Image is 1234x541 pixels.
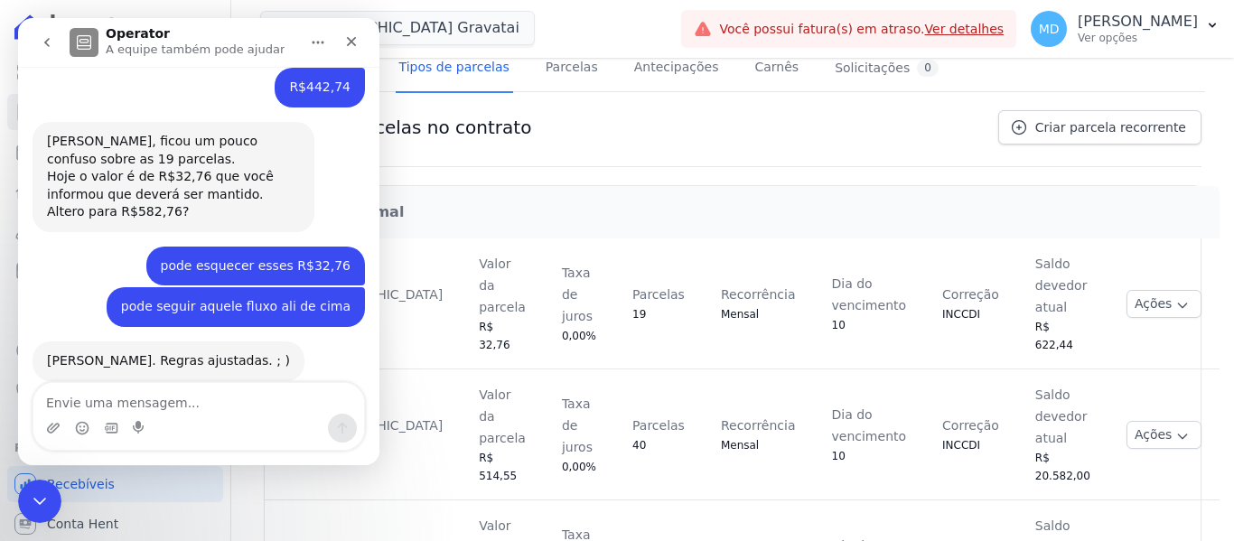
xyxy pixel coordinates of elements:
[835,60,939,77] div: Solicitações
[832,450,846,462] span: 10
[998,110,1201,145] a: Criar parcela recorrente
[14,323,347,403] div: Adriane diz…
[115,403,129,417] button: Start recording
[103,280,332,298] div: pode seguir aquele fluxo ali de cima
[632,418,685,433] span: Parcelas
[1126,290,1202,318] button: Ações
[86,403,100,417] button: Selecionador de GIF
[310,396,339,424] button: Enviar uma mensagem
[542,45,602,93] a: Parcelas
[7,54,223,90] a: Visão Geral
[719,20,1004,39] span: Você possui fatura(s) em atraso.
[18,18,379,465] iframe: Intercom live chat
[143,239,332,257] div: pode esquecer esses R$32,76
[89,269,347,309] div: pode seguir aquele fluxo ali de cima
[942,439,980,452] span: INCCDI
[1039,23,1060,35] span: MD
[1035,387,1088,445] span: Saldo devedor atual
[28,403,42,417] button: Upload do anexo
[831,45,942,93] a: Solicitações0
[479,257,526,314] span: Valor da parcela
[29,150,282,203] div: Hoje o valor é de R$32,76 que você informou que deverá ser mantido. Altero para R$582,76?
[396,45,513,93] a: Tipos de parcelas
[721,418,796,433] span: Recorrência
[1016,4,1234,54] button: MD [PERSON_NAME] Ver opções
[18,480,61,523] iframe: Intercom live chat
[47,475,115,493] span: Recebíveis
[1035,321,1073,351] span: R$ 622,44
[7,173,223,210] a: Lotes
[632,287,685,302] span: Parcelas
[14,437,216,459] div: Plataformas
[631,45,723,93] a: Antecipações
[29,115,282,150] div: [PERSON_NAME], ficou um pouco confuso sobre as 19 parcelas.
[832,319,846,331] span: 10
[47,515,118,533] span: Conta Hent
[264,117,531,138] h1: Tipos de parcelas no contrato
[128,229,347,268] div: pode esquecer esses R$32,76
[562,461,596,473] span: 0,00%
[14,104,296,214] div: [PERSON_NAME], ficou um pouco confuso sobre as 19 parcelas.Hoje o valor é de R$32,76 que você inf...
[7,372,223,408] a: Negativação
[15,365,346,396] textarea: Envie uma mensagem...
[562,330,596,342] span: 0,00%
[7,332,223,368] a: Crédito
[88,23,266,41] p: A equipe também pode ajudar
[632,308,646,321] span: 19
[832,407,907,443] span: Dia do vencimento
[1078,13,1198,31] p: [PERSON_NAME]
[7,213,223,249] a: Clientes
[29,334,272,352] div: [PERSON_NAME]. Regras ajustadas. ; )
[832,276,907,312] span: Dia do vencimento
[1126,421,1202,449] button: Ações
[721,308,759,321] span: Mensal
[14,104,347,229] div: Adriane diz…
[7,253,223,289] a: Minha Carteira
[562,266,593,323] span: Taxa de juros
[721,439,759,452] span: Mensal
[257,50,347,89] div: R$442,74
[7,293,223,329] a: Transferências
[562,396,593,454] span: Taxa de juros
[1035,257,1088,314] span: Saldo devedor atual
[7,134,223,170] a: Parcelas
[1078,31,1198,45] p: Ver opções
[479,321,509,351] span: R$ 32,76
[271,61,332,79] div: R$442,74
[14,50,347,104] div: Marla diz…
[57,403,71,417] button: Selecionador de Emoji
[751,45,802,93] a: Carnês
[1035,452,1090,482] span: R$ 20.582,00
[917,60,939,77] div: 0
[14,269,347,323] div: Marla diz…
[942,418,999,433] span: Correção
[280,201,1204,223] h2: Parcela Normal
[925,22,1005,36] a: Ver detalhes
[260,11,535,45] button: [GEOGRAPHIC_DATA] Gravatai
[14,229,347,270] div: Marla diz…
[942,308,980,321] span: INCCDI
[317,7,350,40] div: Fechar
[479,387,526,445] span: Valor da parcela
[283,7,317,42] button: Início
[7,94,223,130] a: Contratos
[1035,118,1186,136] span: Criar parcela recorrente
[7,466,223,502] a: Recebíveis
[14,323,286,363] div: [PERSON_NAME]. Regras ajustadas. ; )Adriane • Há 33min
[632,439,646,452] span: 40
[721,287,796,302] span: Recorrência
[942,287,999,302] span: Correção
[479,452,517,482] span: R$ 514,55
